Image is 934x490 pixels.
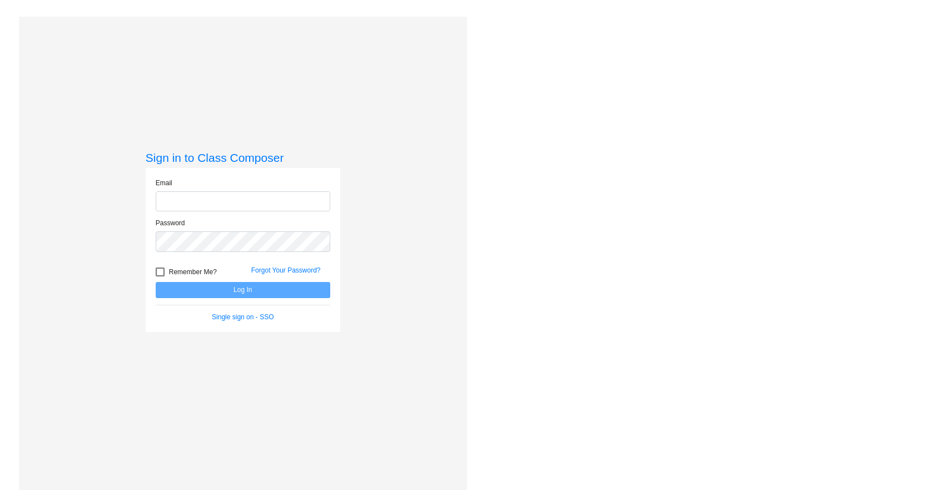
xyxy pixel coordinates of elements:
label: Email [156,178,172,188]
a: Single sign on - SSO [212,313,274,321]
span: Remember Me? [169,265,217,279]
h3: Sign in to Class Composer [146,151,340,165]
button: Log In [156,282,330,298]
label: Password [156,218,185,228]
a: Forgot Your Password? [251,266,321,274]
